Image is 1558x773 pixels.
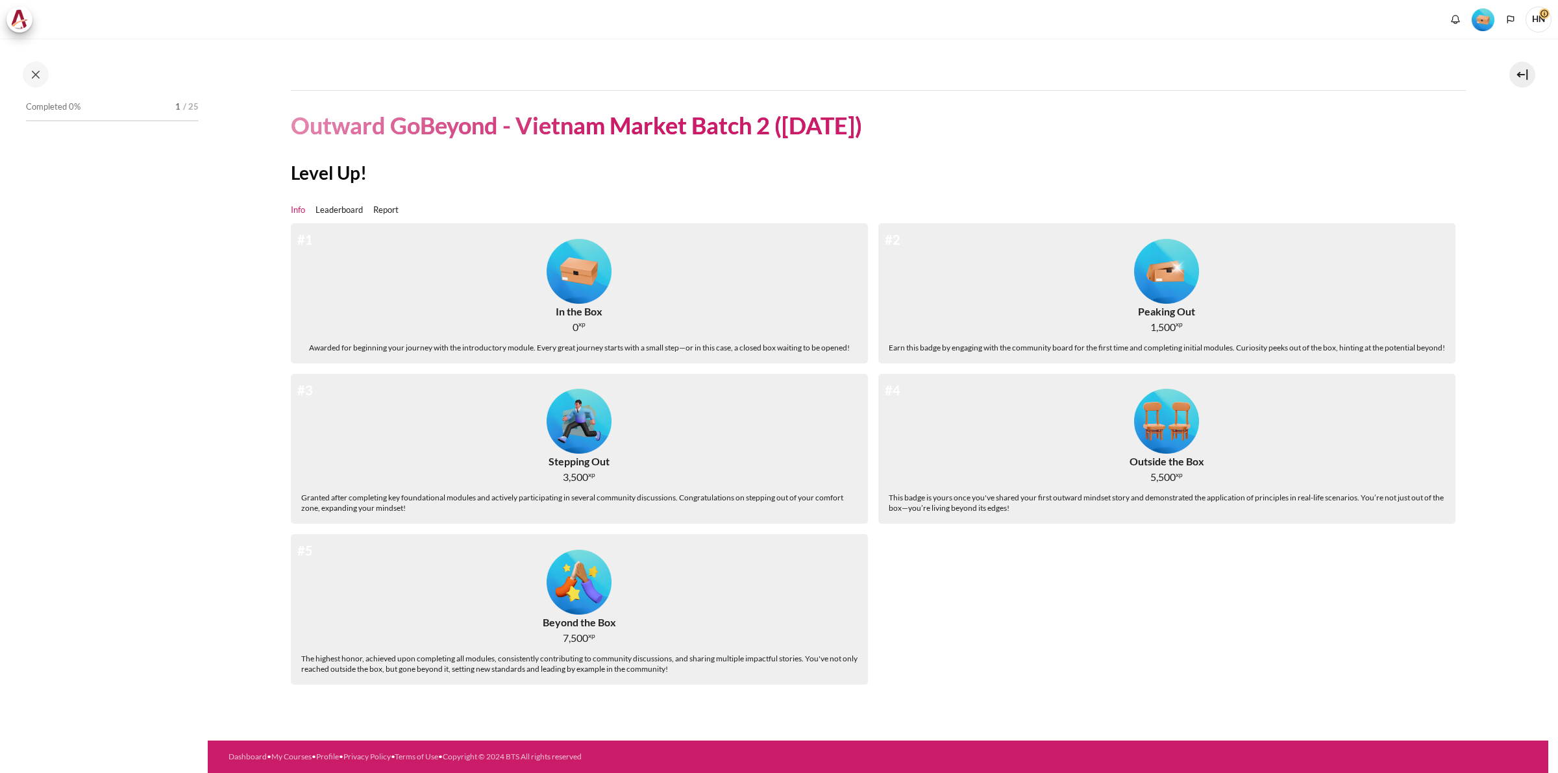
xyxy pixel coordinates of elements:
[1150,469,1176,485] span: 5,500
[547,545,612,615] div: Level #5
[297,230,313,249] div: #1
[6,6,39,32] a: Architeck Architeck
[547,384,612,454] div: Level #3
[443,752,582,761] a: Copyright © 2024 BTS All rights reserved
[343,752,391,761] a: Privacy Policy
[1134,234,1199,304] div: Level #2
[1134,389,1199,454] img: Level #4
[291,110,862,141] h1: Outward GoBeyond - Vietnam Market Batch 2 ([DATE])
[373,204,399,217] a: Report
[229,752,267,761] a: Dashboard
[229,751,960,763] div: • • • • •
[1130,454,1204,469] div: Outside the Box
[578,322,586,326] span: xp
[547,550,612,615] img: Level #5
[1472,7,1494,31] div: Level #1
[297,380,313,400] div: #3
[563,469,588,485] span: 3,500
[10,10,29,29] img: Architeck
[1134,384,1199,454] div: Level #4
[563,630,588,646] span: 7,500
[1138,304,1195,319] div: Peaking Out
[543,615,616,630] div: Beyond the Box
[885,230,900,249] div: #2
[271,752,312,761] a: My Courses
[1446,10,1465,29] div: Show notification window with no new notifications
[885,380,900,400] div: #4
[889,343,1445,353] div: Earn this badge by engaging with the community board for the first time and completing initial mo...
[1466,7,1500,31] a: Level #1
[315,204,363,217] a: Leaderboard
[1176,472,1183,477] span: xp
[1472,8,1494,31] img: Level #1
[316,752,339,761] a: Profile
[1176,322,1183,326] span: xp
[573,319,578,335] span: 0
[291,161,1466,184] h2: Level Up!
[549,454,610,469] div: Stepping Out
[175,101,180,114] span: 1
[1501,10,1520,29] button: Languages
[556,304,602,319] div: In the Box
[588,633,595,638] span: xp
[309,343,850,353] div: Awarded for beginning your journey with the introductory module. Every great journey starts with ...
[301,654,858,674] div: The highest honor, achieved upon completing all modules, consistently contributing to community d...
[208,38,1548,715] section: Content
[301,493,858,513] div: Granted after completing key foundational modules and actively participating in several community...
[1526,6,1552,32] span: HN
[26,101,80,114] span: Completed 0%
[26,98,199,134] a: Completed 0% 1 / 25
[547,389,612,454] img: Level #3
[547,234,612,304] div: Level #1
[183,101,199,114] span: / 25
[1150,319,1176,335] span: 1,500
[1526,6,1552,32] a: User menu
[889,493,1445,513] div: This badge is yours once you've shared your first outward mindset story and demonstrated the appl...
[1134,239,1199,304] img: Level #2
[547,239,612,304] img: Level #1
[395,752,438,761] a: Terms of Use
[588,472,595,477] span: xp
[291,204,305,217] a: Info
[297,541,313,560] div: #5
